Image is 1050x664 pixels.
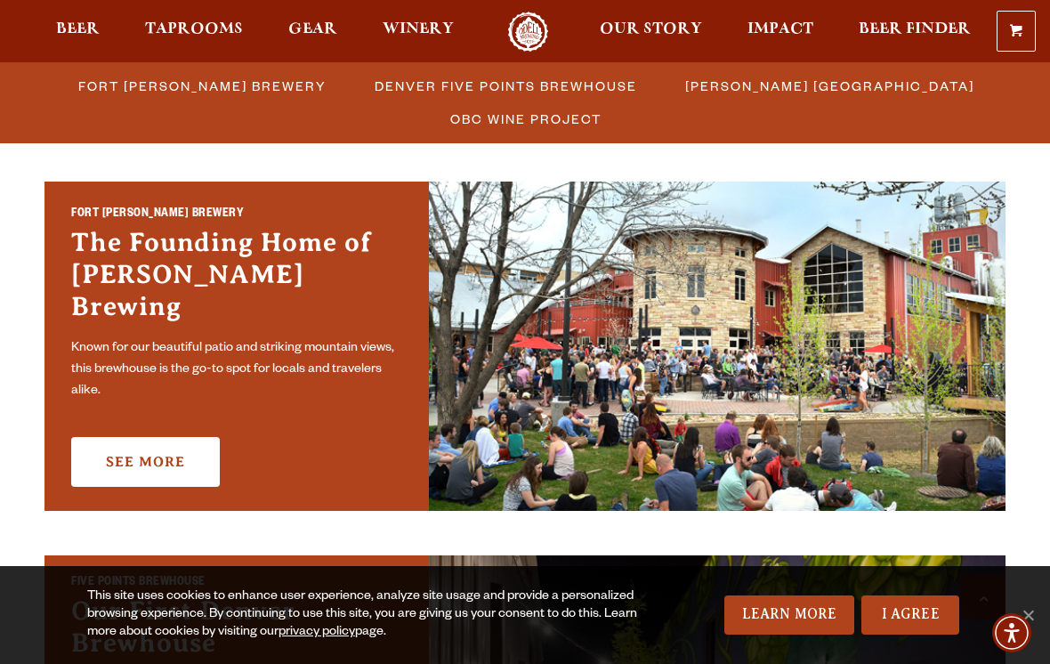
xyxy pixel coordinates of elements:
[847,12,982,52] a: Beer Finder
[600,22,702,36] span: Our Story
[861,595,959,635] a: I Agree
[71,206,402,226] h2: Fort [PERSON_NAME] Brewery
[674,73,983,99] a: [PERSON_NAME] [GEOGRAPHIC_DATA]
[71,437,220,487] a: See More
[383,22,454,36] span: Winery
[736,12,825,52] a: Impact
[375,73,637,99] span: Denver Five Points Brewhouse
[859,22,971,36] span: Beer Finder
[450,106,602,132] span: OBC Wine Project
[44,12,111,52] a: Beer
[588,12,714,52] a: Our Story
[685,73,974,99] span: [PERSON_NAME] [GEOGRAPHIC_DATA]
[288,22,337,36] span: Gear
[279,626,355,640] a: privacy policy
[277,12,349,52] a: Gear
[56,22,100,36] span: Beer
[68,73,335,99] a: Fort [PERSON_NAME] Brewery
[87,588,664,642] div: This site uses cookies to enhance user experience, analyze site usage and provide a personalized ...
[364,73,646,99] a: Denver Five Points Brewhouse
[429,182,1006,511] img: Fort Collins Brewery & Taproom'
[440,106,610,132] a: OBC Wine Project
[371,12,465,52] a: Winery
[71,226,402,331] h3: The Founding Home of [PERSON_NAME] Brewing
[724,595,855,635] a: Learn More
[133,12,254,52] a: Taprooms
[71,338,402,402] p: Known for our beautiful patio and striking mountain views, this brewhouse is the go-to spot for l...
[495,12,561,52] a: Odell Home
[747,22,813,36] span: Impact
[992,613,1031,652] div: Accessibility Menu
[78,73,327,99] span: Fort [PERSON_NAME] Brewery
[145,22,243,36] span: Taprooms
